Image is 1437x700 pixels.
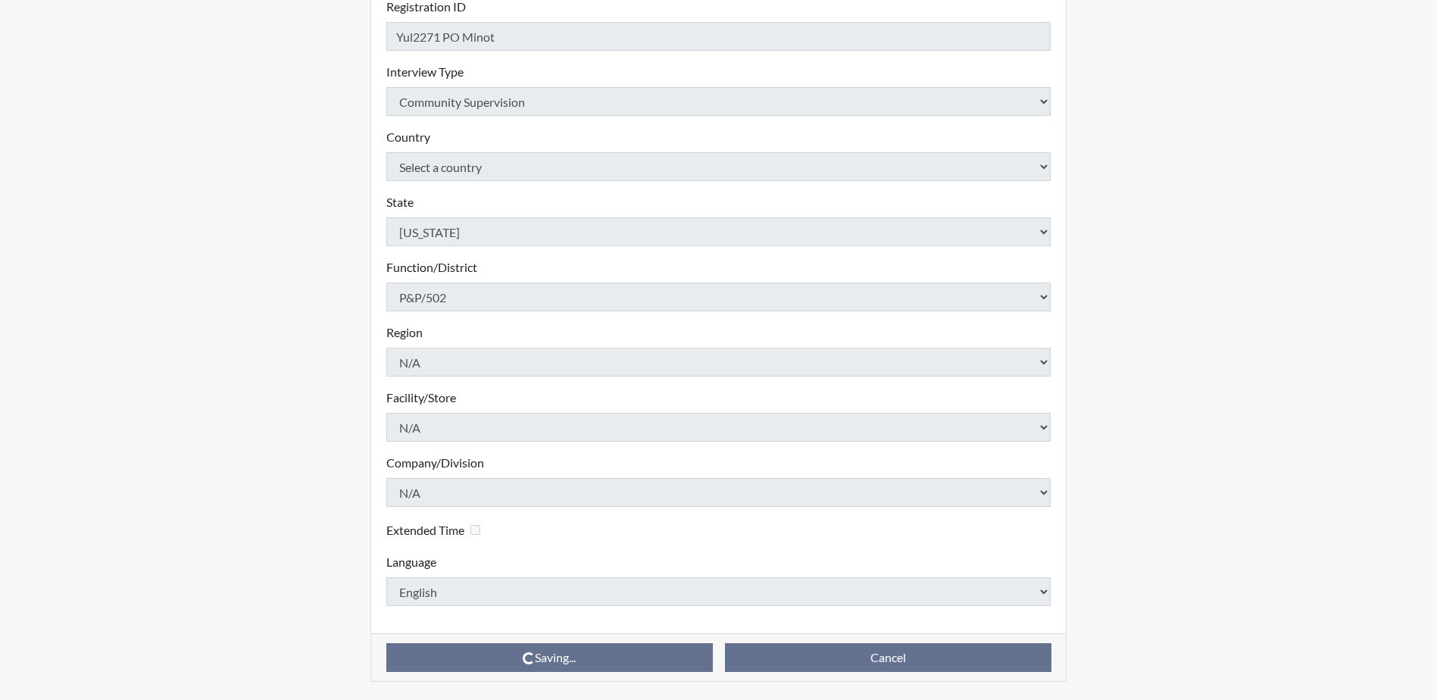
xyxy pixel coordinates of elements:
[386,454,484,472] label: Company/Division
[386,323,423,342] label: Region
[386,258,477,277] label: Function/District
[386,128,430,146] label: Country
[725,643,1051,672] button: Cancel
[386,389,456,407] label: Facility/Store
[386,521,464,539] label: Extended Time
[386,519,486,541] div: Checking this box will provide the interviewee with an accomodation of extra time to answer each ...
[386,22,1051,51] input: Insert a Registration ID, which needs to be a unique alphanumeric value for each interviewee
[386,553,436,571] label: Language
[386,643,713,672] button: Saving...
[386,63,464,81] label: Interview Type
[386,193,414,211] label: State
